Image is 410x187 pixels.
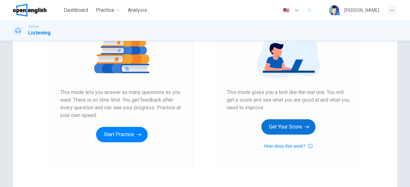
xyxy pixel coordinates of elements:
[96,127,148,142] button: Start Practice
[93,4,123,16] button: Practice
[329,5,339,15] img: Profile picture
[28,29,51,37] h1: Listening
[125,4,150,16] button: Analysis
[261,119,316,135] button: Get Your Score
[64,6,88,14] span: Dashboard
[61,4,91,16] button: Dashboard
[128,6,147,14] span: Analysis
[60,89,183,119] span: This mode lets you answer as many questions as you want. There is no time limit. You get feedback...
[344,6,379,14] div: [PERSON_NAME]
[13,4,61,17] a: OpenEnglish logo
[264,142,312,150] button: How does this work?
[282,8,290,13] img: en
[13,4,46,17] img: OpenEnglish logo
[96,6,114,14] span: Practice
[28,25,38,29] span: TOEFL®
[227,89,350,112] span: This mode gives you a test like the real one. You will get a score and see what you are good at a...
